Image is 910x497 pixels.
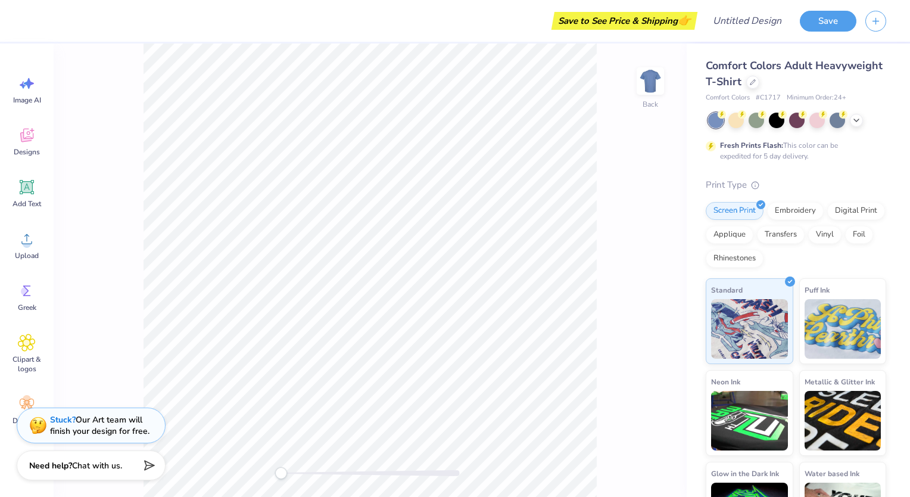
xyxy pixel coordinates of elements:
[13,199,41,209] span: Add Text
[14,147,40,157] span: Designs
[72,460,122,471] span: Chat with us.
[757,226,805,244] div: Transfers
[638,69,662,93] img: Back
[787,93,846,103] span: Minimum Order: 24 +
[7,355,46,374] span: Clipart & logos
[800,11,856,32] button: Save
[554,12,694,30] div: Save to See Price & Shipping
[711,299,788,359] img: Standard
[805,391,881,451] img: Metallic & Glitter Ink
[15,251,39,260] span: Upload
[711,375,740,388] span: Neon Ink
[756,93,781,103] span: # C1717
[703,9,791,33] input: Untitled Design
[827,202,885,220] div: Digital Print
[13,95,41,105] span: Image AI
[706,250,763,268] div: Rhinestones
[706,178,886,192] div: Print Type
[805,299,881,359] img: Puff Ink
[50,414,76,425] strong: Stuck?
[706,93,750,103] span: Comfort Colors
[805,467,859,480] span: Water based Ink
[275,467,287,479] div: Accessibility label
[711,391,788,451] img: Neon Ink
[50,414,149,437] div: Our Art team will finish your design for free.
[767,202,824,220] div: Embroidery
[29,460,72,471] strong: Need help?
[706,226,753,244] div: Applique
[711,284,743,296] span: Standard
[720,141,783,150] strong: Fresh Prints Flash:
[18,303,36,312] span: Greek
[678,13,691,27] span: 👉
[706,202,763,220] div: Screen Print
[643,99,658,110] div: Back
[13,416,41,425] span: Decorate
[706,58,883,89] span: Comfort Colors Adult Heavyweight T-Shirt
[805,375,875,388] span: Metallic & Glitter Ink
[720,140,867,161] div: This color can be expedited for 5 day delivery.
[845,226,873,244] div: Foil
[711,467,779,480] span: Glow in the Dark Ink
[805,284,830,296] span: Puff Ink
[808,226,842,244] div: Vinyl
